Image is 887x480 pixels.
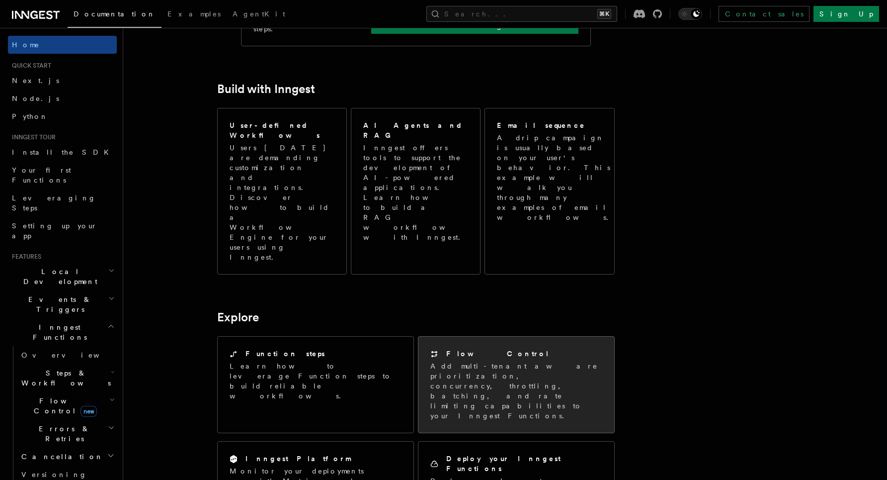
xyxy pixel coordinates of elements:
span: Events & Triggers [8,294,108,314]
span: Node.js [12,95,59,102]
span: Install the SDK [12,148,115,156]
span: Your first Functions [12,166,71,184]
span: Documentation [74,10,156,18]
button: Inngest Functions [8,318,117,346]
span: Flow Control [17,396,109,416]
button: Local Development [8,263,117,290]
p: Learn how to leverage Function steps to build reliable workflows. [230,361,402,401]
p: Inngest offers tools to support the development of AI-powered applications. Learn how to build a ... [363,143,470,242]
span: Inngest Functions [8,322,107,342]
a: Setting up your app [8,217,117,245]
p: Users [DATE] are demanding customization and integrations. Discover how to build a Workflow Engin... [230,143,334,262]
a: Examples [161,3,227,27]
button: Search...⌘K [426,6,617,22]
span: AgentKit [233,10,285,18]
h2: Flow Control [446,349,550,359]
h2: Email sequence [497,120,585,130]
button: Flow Controlnew [17,392,117,420]
kbd: ⌘K [597,9,611,19]
a: Sign Up [813,6,879,22]
span: Overview [21,351,124,359]
button: Cancellation [17,448,117,466]
a: Next.js [8,72,117,90]
p: A drip campaign is usually based on your user's behavior. This example will walk you through many... [497,133,614,222]
a: Build with Inngest [217,82,315,96]
h2: Inngest Platform [245,454,351,464]
h2: Deploy your Inngest Functions [446,454,602,474]
a: User-defined WorkflowsUsers [DATE] are demanding customization and integrations. Discover how to ... [217,108,347,275]
button: Steps & Workflows [17,364,117,392]
span: Python [12,112,48,120]
span: Versioning [21,471,87,479]
span: Inngest tour [8,133,56,141]
a: Documentation [68,3,161,28]
p: Add multi-tenant aware prioritization, concurrency, throttling, batching, and rate limiting capab... [430,361,602,421]
span: Steps & Workflows [17,368,111,388]
a: Home [8,36,117,54]
span: Next.js [12,77,59,85]
a: Flow ControlAdd multi-tenant aware prioritization, concurrency, throttling, batching, and rate li... [418,336,615,433]
span: Cancellation [17,452,103,462]
button: Errors & Retries [17,420,117,448]
a: AI Agents and RAGInngest offers tools to support the development of AI-powered applications. Lear... [351,108,481,275]
a: Leveraging Steps [8,189,117,217]
button: Events & Triggers [8,290,117,318]
button: Toggle dark mode [678,8,702,20]
span: Setting up your app [12,222,97,240]
span: Local Development [8,267,108,287]
span: Examples [167,10,221,18]
a: AgentKit [227,3,291,27]
h2: AI Agents and RAG [363,120,470,140]
a: Overview [17,346,117,364]
a: Install the SDK [8,143,117,161]
a: Email sequenceA drip campaign is usually based on your user's behavior. This example will walk yo... [484,108,614,275]
span: Leveraging Steps [12,194,96,212]
a: Your first Functions [8,161,117,189]
a: Function stepsLearn how to leverage Function steps to build reliable workflows. [217,336,414,433]
a: Python [8,107,117,125]
h2: Function steps [245,349,325,359]
span: new [81,406,97,417]
a: Node.js [8,90,117,107]
span: Errors & Retries [17,424,108,444]
a: Contact sales [719,6,809,22]
span: Home [12,40,40,50]
span: Features [8,253,41,261]
span: Quick start [8,62,51,70]
a: Explore [217,310,259,324]
h2: User-defined Workflows [230,120,334,140]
